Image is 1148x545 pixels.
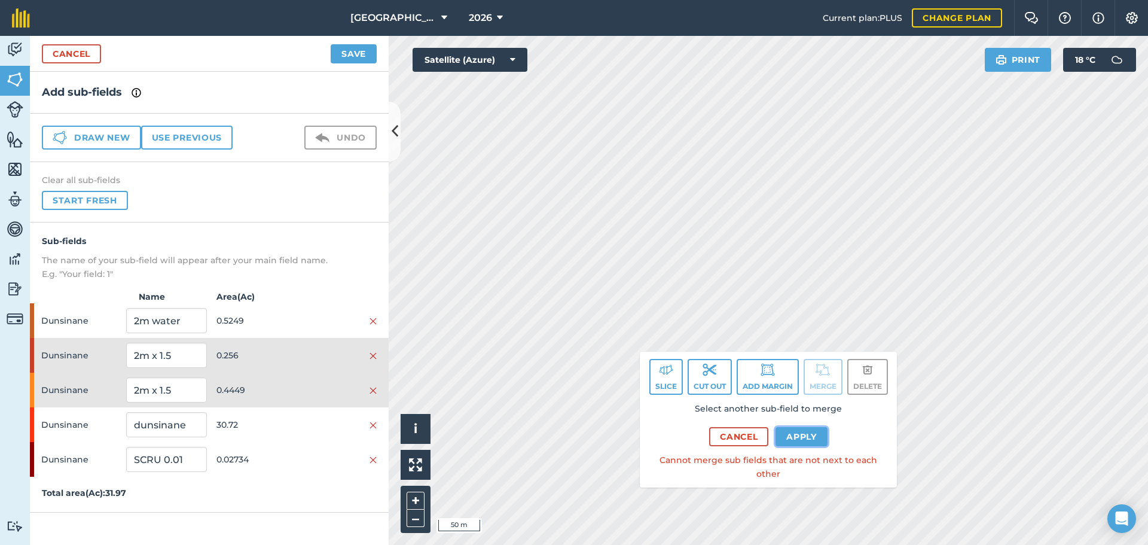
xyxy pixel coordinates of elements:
[41,379,121,401] span: Dunsinane
[216,344,297,367] span: 0.256
[1092,11,1104,25] img: svg+xml;base64,PHN2ZyB4bWxucz0iaHR0cDovL3d3dy53My5vcmcvMjAwMC9zdmciIHdpZHRoPSIxNyIgaGVpZ2h0PSIxNy...
[30,373,389,407] div: Dunsinane0.4449
[42,84,377,101] h2: Add sub-fields
[1063,48,1136,72] button: 18 °C
[42,235,377,248] h4: Sub-fields
[407,510,425,527] button: –
[42,174,377,186] h4: Clear all sub-fields
[370,351,377,361] img: svg+xml;base64,PHN2ZyB4bWxucz0iaHR0cDovL3d3dy53My5vcmcvMjAwMC9zdmciIHdpZHRoPSIyMiIgaGVpZ2h0PSIzMC...
[7,280,23,298] img: svg+xml;base64,PD94bWwgdmVyc2lvbj0iMS4wIiBlbmNvZGluZz0idXRmLTgiPz4KPCEtLSBHZW5lcmF0b3I6IEFkb2JlIE...
[315,130,329,145] img: svg+xml;base64,PD94bWwgdmVyc2lvbj0iMS4wIiBlbmNvZGluZz0idXRmLTgiPz4KPCEtLSBHZW5lcmF0b3I6IEFkb2JlIE...
[407,492,425,510] button: +
[370,386,377,395] img: svg+xml;base64,PHN2ZyB4bWxucz0iaHR0cDovL3d3dy53My5vcmcvMjAwMC9zdmciIHdpZHRoPSIyMiIgaGVpZ2h0PSIzMC...
[7,220,23,238] img: svg+xml;base64,PD94bWwgdmVyc2lvbj0iMS4wIiBlbmNvZGluZz0idXRmLTgiPz4KPCEtLSBHZW5lcmF0b3I6IEFkb2JlIE...
[804,359,842,395] button: Merge
[331,44,377,63] button: Save
[41,344,121,367] span: Dunsinane
[1058,12,1072,24] img: A question mark icon
[216,379,297,401] span: 0.4449
[42,126,141,150] button: Draw new
[737,359,799,395] button: Add margin
[703,363,717,377] img: svg+xml;base64,PD94bWwgdmVyc2lvbj0iMS4wIiBlbmNvZGluZz0idXRmLTgiPz4KPCEtLSBHZW5lcmF0b3I6IEFkb2JlIE...
[7,520,23,532] img: svg+xml;base64,PD94bWwgdmVyc2lvbj0iMS4wIiBlbmNvZGluZz0idXRmLTgiPz4KPCEtLSBHZW5lcmF0b3I6IEFkb2JlIE...
[370,316,377,326] img: svg+xml;base64,PHN2ZyB4bWxucz0iaHR0cDovL3d3dy53My5vcmcvMjAwMC9zdmciIHdpZHRoPSIyMiIgaGVpZ2h0PSIzMC...
[862,363,873,377] img: svg+xml;base64,PHN2ZyB4bWxucz0iaHR0cDovL3d3dy53My5vcmcvMjAwMC9zdmciIHdpZHRoPSIxOCIgaGVpZ2h0PSIyNC...
[7,101,23,118] img: svg+xml;base64,PD94bWwgdmVyc2lvbj0iMS4wIiBlbmNvZGluZz0idXRmLTgiPz4KPCEtLSBHZW5lcmF0b3I6IEFkb2JlIE...
[42,488,126,498] strong: Total area ( Ac ): 31.97
[709,427,768,446] button: Cancel
[209,290,389,303] strong: Area ( Ac )
[816,363,830,377] img: svg+xml;base64,PD94bWwgdmVyc2lvbj0iMS4wIiBlbmNvZGluZz0idXRmLTgiPz4KPCEtLSBHZW5lcmF0b3I6IEFkb2JlIE...
[216,448,297,471] span: 0.02734
[7,160,23,178] img: svg+xml;base64,PHN2ZyB4bWxucz0iaHR0cDovL3d3dy53My5vcmcvMjAwMC9zdmciIHdpZHRoPSI1NiIgaGVpZ2h0PSI2MC...
[409,458,422,471] img: Four arrows, one pointing top left, one top right, one bottom right and the last bottom left
[1075,48,1095,72] span: 18 ° C
[649,359,683,395] button: Slice
[823,11,902,25] span: Current plan : PLUS
[996,53,1007,67] img: svg+xml;base64,PHN2ZyB4bWxucz0iaHR0cDovL3d3dy53My5vcmcvMjAwMC9zdmciIHdpZHRoPSIxOSIgaGVpZ2h0PSIyNC...
[141,126,233,150] button: Use previous
[413,48,527,72] button: Satellite (Azure)
[41,448,121,471] span: Dunsinane
[41,309,121,332] span: Dunsinane
[985,48,1052,72] button: Print
[414,421,417,436] span: i
[761,363,775,377] img: svg+xml;base64,PD94bWwgdmVyc2lvbj0iMS4wIiBlbmNvZGluZz0idXRmLTgiPz4KPCEtLSBHZW5lcmF0b3I6IEFkb2JlIE...
[7,250,23,268] img: svg+xml;base64,PD94bWwgdmVyc2lvbj0iMS4wIiBlbmNvZGluZz0idXRmLTgiPz4KPCEtLSBHZW5lcmF0b3I6IEFkb2JlIE...
[1107,504,1136,533] div: Open Intercom Messenger
[42,254,377,267] p: The name of your sub-field will appear after your main field name.
[401,414,430,444] button: i
[7,130,23,148] img: svg+xml;base64,PHN2ZyB4bWxucz0iaHR0cDovL3d3dy53My5vcmcvMjAwMC9zdmciIHdpZHRoPSI1NiIgaGVpZ2h0PSI2MC...
[7,71,23,89] img: svg+xml;base64,PHN2ZyB4bWxucz0iaHR0cDovL3d3dy53My5vcmcvMjAwMC9zdmciIHdpZHRoPSI1NiIgaGVpZ2h0PSI2MC...
[659,363,673,377] img: svg+xml;base64,PD94bWwgdmVyc2lvbj0iMS4wIiBlbmNvZGluZz0idXRmLTgiPz4KPCEtLSBHZW5lcmF0b3I6IEFkb2JlIE...
[30,303,389,338] div: Dunsinane0.5249
[120,290,209,303] strong: Name
[847,359,888,395] button: Delete
[30,407,389,442] div: Dunsinane30.72
[41,413,121,436] span: Dunsinane
[775,427,828,446] button: Apply
[370,455,377,465] img: svg+xml;base64,PHN2ZyB4bWxucz0iaHR0cDovL3d3dy53My5vcmcvMjAwMC9zdmciIHdpZHRoPSIyMiIgaGVpZ2h0PSIzMC...
[42,44,101,63] a: Cancel
[7,310,23,327] img: svg+xml;base64,PD94bWwgdmVyc2lvbj0iMS4wIiBlbmNvZGluZz0idXRmLTgiPz4KPCEtLSBHZW5lcmF0b3I6IEFkb2JlIE...
[42,191,128,210] button: Start fresh
[1024,12,1039,24] img: Two speech bubbles overlapping with the left bubble in the forefront
[216,309,297,332] span: 0.5249
[216,413,297,436] span: 30.72
[1105,48,1129,72] img: svg+xml;base64,PD94bWwgdmVyc2lvbj0iMS4wIiBlbmNvZGluZz0idXRmLTgiPz4KPCEtLSBHZW5lcmF0b3I6IEFkb2JlIE...
[370,421,377,430] img: svg+xml;base64,PHN2ZyB4bWxucz0iaHR0cDovL3d3dy53My5vcmcvMjAwMC9zdmciIHdpZHRoPSIyMiIgaGVpZ2h0PSIzMC...
[1125,12,1139,24] img: A cog icon
[132,86,141,100] img: svg+xml;base64,PHN2ZyB4bWxucz0iaHR0cDovL3d3dy53My5vcmcvMjAwMC9zdmciIHdpZHRoPSIxNyIgaGVpZ2h0PSIxNy...
[649,402,887,415] p: Select another sub-field to merge
[7,41,23,59] img: svg+xml;base64,PD94bWwgdmVyc2lvbj0iMS4wIiBlbmNvZGluZz0idXRmLTgiPz4KPCEtLSBHZW5lcmF0b3I6IEFkb2JlIE...
[350,11,436,25] span: [GEOGRAPHIC_DATA]
[30,442,389,477] div: Dunsinane0.02734
[688,359,732,395] button: Cut out
[912,8,1002,28] a: Change plan
[7,190,23,208] img: svg+xml;base64,PD94bWwgdmVyc2lvbj0iMS4wIiBlbmNvZGluZz0idXRmLTgiPz4KPCEtLSBHZW5lcmF0b3I6IEFkb2JlIE...
[304,126,377,150] button: Undo
[12,8,30,28] img: fieldmargin Logo
[42,267,377,281] p: E.g. "Your field: 1"
[30,338,389,373] div: Dunsinane0.256
[649,453,887,480] p: Cannot merge sub fields that are not next to each other
[469,11,492,25] span: 2026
